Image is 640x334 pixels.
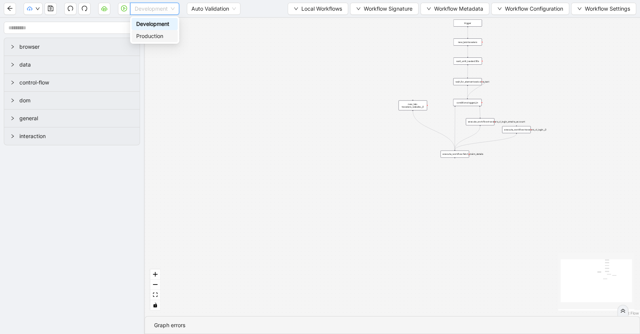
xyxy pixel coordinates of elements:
g: Edge from execute_workflow:travelers_cl_login__0 to execute_workflow:fetch_claim_details [455,134,516,150]
span: play-circle [121,5,127,11]
div: new_tab:travelers [453,38,482,46]
span: control-flow [19,78,134,87]
a: React Flow attribution [619,311,639,315]
button: cloud-server [98,3,110,15]
span: down [356,6,361,11]
span: right [10,116,15,121]
div: conditions:logged_in [453,99,482,106]
span: right [10,134,15,138]
div: execute_workflow:fetch_claim_details [441,151,469,158]
span: dom [19,96,134,105]
div: execute_workflow:travelers_cl_login_smaira_account [466,118,494,126]
span: Workflow Signature [364,5,412,13]
button: zoom in [150,269,160,280]
button: downWorkflow Configuration [491,3,569,15]
span: double-right [620,308,626,313]
button: downWorkflow Signature [350,3,419,15]
div: wait_for_element:welcome_text [453,78,482,85]
div: interaction [4,127,140,145]
span: general [19,114,134,122]
button: redo [78,3,91,15]
span: down [577,6,582,11]
div: trigger [453,19,482,27]
button: toggle interactivity [150,300,160,310]
button: arrow-left [4,3,16,15]
span: down [497,6,502,11]
button: fit view [150,290,160,300]
span: data [19,60,134,69]
span: down [35,6,40,11]
span: save [48,5,54,11]
span: down [427,6,431,11]
button: play-circle [118,3,130,15]
div: Production [136,32,173,40]
div: control-flow [4,74,140,91]
span: cloud-server [101,5,107,11]
span: right [10,80,15,85]
div: browser [4,38,140,56]
div: Production [132,30,178,42]
span: arrow-left [7,5,13,11]
div: data [4,56,140,73]
button: downWorkflow Settings [571,3,636,15]
span: undo [67,5,73,11]
button: save [45,3,57,15]
div: new_tab: travelers_website__0 [398,100,427,110]
div: Development [136,20,173,28]
button: cloud-uploaddown [24,3,43,15]
button: downWorkflow Metadata [420,3,489,15]
span: right [10,45,15,49]
span: Workflow Settings [585,5,630,13]
span: right [10,62,15,67]
button: downLocal Workflows [288,3,348,15]
div: Development [132,18,178,30]
span: plus-circle [452,161,457,165]
button: zoom out [150,280,160,290]
span: Workflow Configuration [505,5,563,13]
span: down [294,6,298,11]
div: execute_workflow:fetch_claim_detailsplus-circle [441,151,469,158]
button: undo [64,3,76,15]
span: redo [81,5,88,11]
span: cloud-upload [27,6,32,11]
span: Auto Validation [191,3,236,14]
div: execute_workflow:travelers_cl_login__0 [502,126,531,134]
div: wait_until_loaded:30s [453,57,482,65]
span: Workflow Metadata [434,5,483,13]
span: right [10,98,15,103]
g: Edge from new_tab: travelers_website__0 to execute_workflow:fetch_claim_details [413,111,455,150]
div: general [4,110,140,127]
g: Edge from execute_workflow:travelers_cl_login_smaira_account to execute_workflow:fetch_claim_details [455,126,480,150]
span: Development [135,3,175,14]
g: Edge from wait_for_element:welcome_text to conditions:logged_in [467,82,485,99]
span: Local Workflows [301,5,342,13]
div: dom [4,92,140,109]
span: interaction [19,132,134,140]
span: browser [19,43,134,51]
div: Graph errors [154,321,630,329]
